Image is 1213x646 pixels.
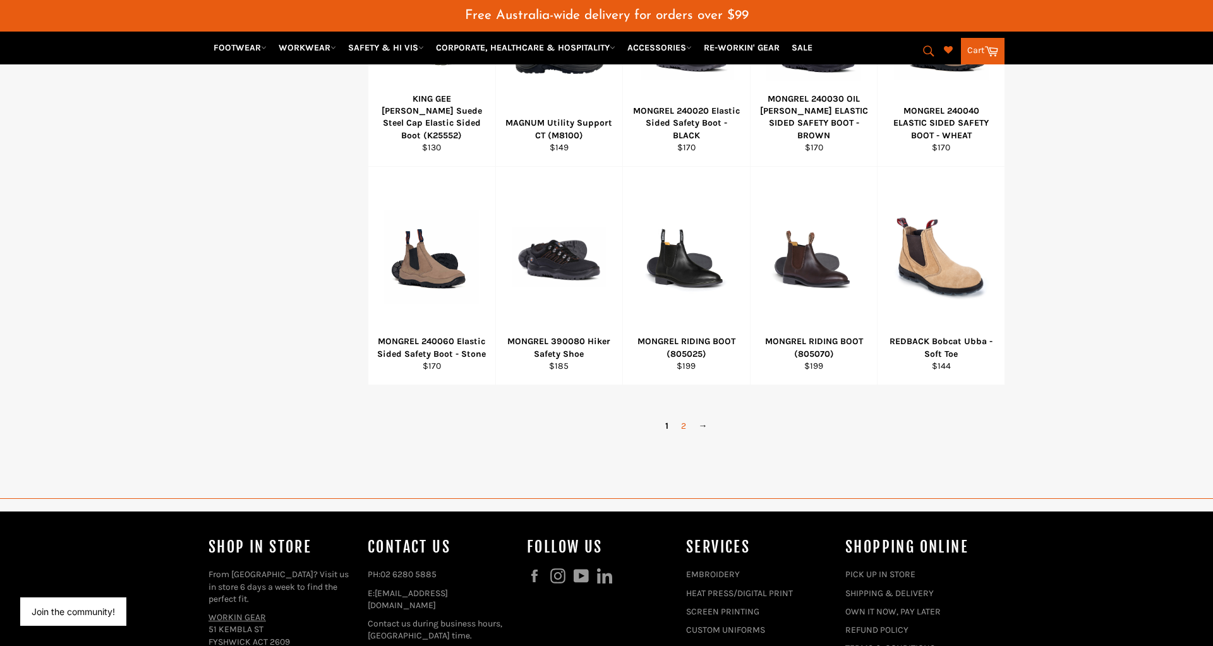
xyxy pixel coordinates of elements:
div: MONGREL 240060 Elastic Sided Safety Boot - Stone [377,335,488,360]
a: REFUND POLICY [845,625,908,635]
a: 2 [675,417,692,435]
a: SCREEN PRINTING [686,606,759,617]
div: $199 [631,360,742,372]
span: 1 [659,417,675,435]
div: $170 [631,141,742,153]
p: E: [368,587,514,612]
h4: Contact Us [368,537,514,558]
div: $130 [377,141,488,153]
a: PICK UP IN STORE [845,569,915,580]
p: Contact us during business hours, [GEOGRAPHIC_DATA] time. [368,618,514,642]
a: FOOTWEAR [208,37,272,59]
div: MONGREL 240040 ELASTIC SIDED SAFETY BOOT - WHEAT [886,105,997,141]
a: → [692,417,714,435]
a: OWN IT NOW, PAY LATER [845,606,941,617]
a: ACCESSORIES [622,37,697,59]
div: $170 [758,141,869,153]
a: WORKWEAR [274,37,341,59]
a: SALE [787,37,818,59]
div: $199 [758,360,869,372]
a: REDBACK Bobcat Ubba - Soft Toe - Workin' Gear REDBACK Bobcat Ubba - Soft Toe $144 [877,167,1005,385]
a: Cart [961,38,1005,64]
a: WORKIN GEAR [208,612,266,623]
img: MONGREL 390080 Hiker Safety Shoe - Workin' Gear [512,226,607,288]
a: MONGREL 240060 Elastic Sided Safety Boot - Stone - Workin' Gear MONGREL 240060 Elastic Sided Safe... [368,167,495,385]
a: MONGREL 805025 RIDING BOOT - Workin' Gear MONGREL RIDING BOOT (805025) $199 [622,167,750,385]
h4: services [686,537,833,558]
div: KING GEE [PERSON_NAME] Suede Steel Cap Elastic Sided Boot (K25552) [377,93,488,141]
img: MONGREL 805025 RIDING BOOT - Workin' Gear [639,209,734,304]
a: MONGREL 390080 Hiker Safety Shoe - Workin' Gear MONGREL 390080 Hiker Safety Shoe $185 [495,167,623,385]
a: SAFETY & HI VIS [343,37,429,59]
h4: SHOPPING ONLINE [845,537,992,558]
div: MONGREL 240030 OIL [PERSON_NAME] ELASTIC SIDED SAFETY BOOT - BROWN [758,93,869,141]
h4: Shop In Store [208,537,355,558]
div: $170 [377,360,488,372]
a: SHIPPING & DELIVERY [845,588,934,599]
div: $170 [886,141,997,153]
div: MONGREL 240020 Elastic Sided Safety Boot - BLACK [631,105,742,141]
button: Join the community! [32,606,115,617]
div: MONGREL RIDING BOOT (805025) [631,335,742,360]
div: REDBACK Bobcat Ubba - Soft Toe [886,335,997,360]
h4: Follow us [527,537,673,558]
a: 02 6280 5885 [380,569,437,580]
span: Free Australia-wide delivery for orders over $99 [465,9,749,22]
img: MONGREL 805070 RIDING BOOT - Workin' Gear [766,209,862,304]
div: MONGREL 390080 Hiker Safety Shoe [504,335,615,360]
a: [EMAIL_ADDRESS][DOMAIN_NAME] [368,588,448,611]
img: MONGREL 240060 Elastic Sided Safety Boot - Stone - Workin' Gear [384,209,480,304]
img: REDBACK Bobcat Ubba - Soft Toe - Workin' Gear [893,208,989,304]
div: MAGNUM Utility Support CT (M8100) [504,117,615,141]
p: PH: [368,568,514,580]
a: CUSTOM UNIFORMS [686,625,765,635]
a: RE-WORKIN' GEAR [699,37,785,59]
div: MONGREL RIDING BOOT (805070) [758,335,869,360]
p: From [GEOGRAPHIC_DATA]? Visit us in store 6 days a week to find the perfect fit. [208,568,355,605]
div: $144 [886,360,997,372]
div: $149 [504,141,615,153]
a: CORPORATE, HEALTHCARE & HOSPITALITY [431,37,620,59]
a: HEAT PRESS/DIGITAL PRINT [686,588,793,599]
a: EMBROIDERY [686,569,740,580]
div: $185 [504,360,615,372]
a: MONGREL 805070 RIDING BOOT - Workin' Gear MONGREL RIDING BOOT (805070) $199 [750,167,878,385]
